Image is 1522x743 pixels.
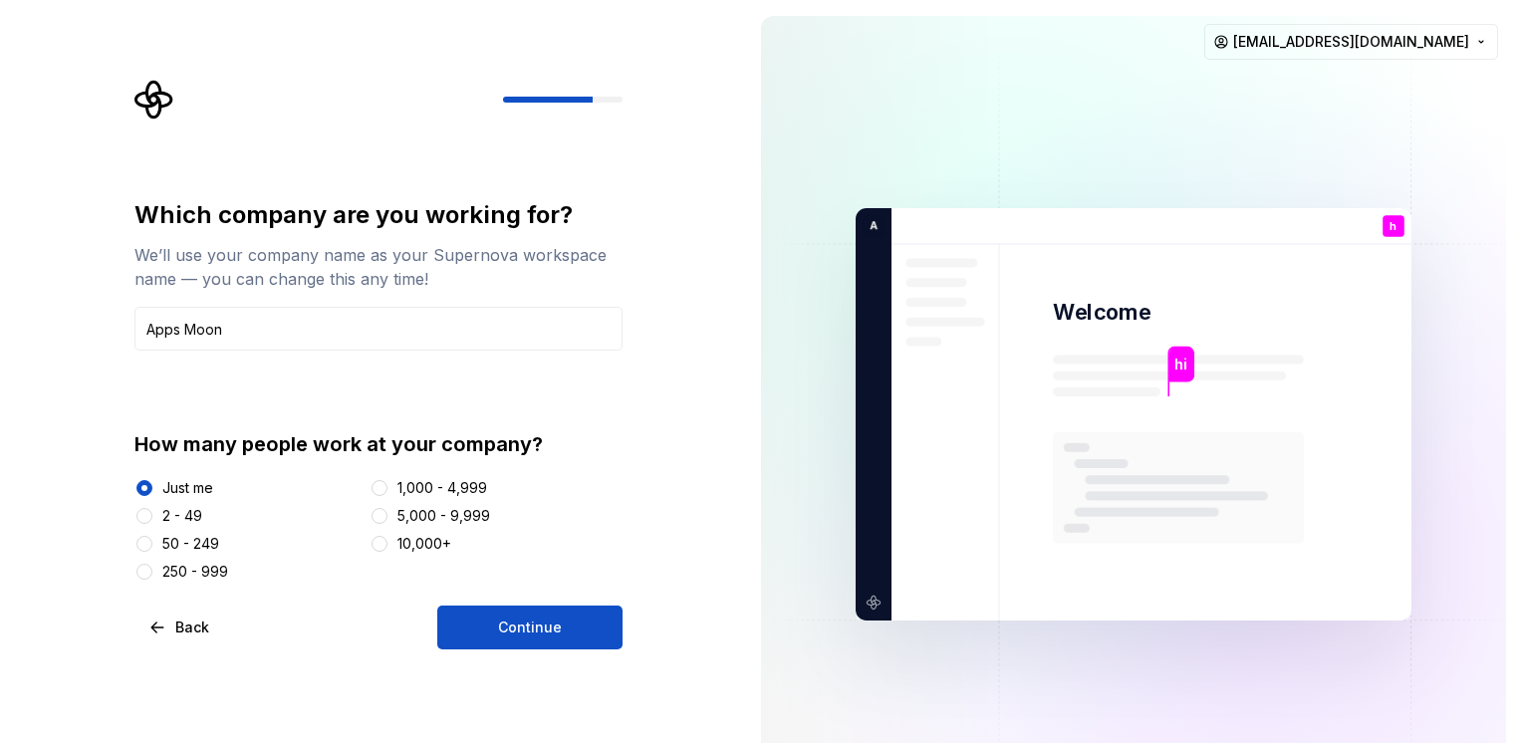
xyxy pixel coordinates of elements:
[134,243,623,291] div: We’ll use your company name as your Supernova workspace name — you can change this any time!
[162,478,213,498] div: Just me
[162,562,228,582] div: 250 - 999
[1233,32,1469,52] span: [EMAIL_ADDRESS][DOMAIN_NAME]
[134,199,623,231] div: Which company are you working for?
[162,506,202,526] div: 2 - 49
[134,606,226,649] button: Back
[437,606,623,649] button: Continue
[134,307,623,351] input: Company name
[498,618,562,637] span: Continue
[1204,24,1498,60] button: [EMAIL_ADDRESS][DOMAIN_NAME]
[397,506,490,526] div: 5,000 - 9,999
[134,80,174,120] svg: Supernova Logo
[175,618,209,637] span: Back
[1053,298,1150,327] p: Welcome
[863,217,878,235] p: A
[1174,354,1187,375] p: hi
[134,430,623,458] div: How many people work at your company?
[162,534,219,554] div: 50 - 249
[397,478,487,498] div: 1,000 - 4,999
[397,534,451,554] div: 10,000+
[1390,221,1396,232] p: h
